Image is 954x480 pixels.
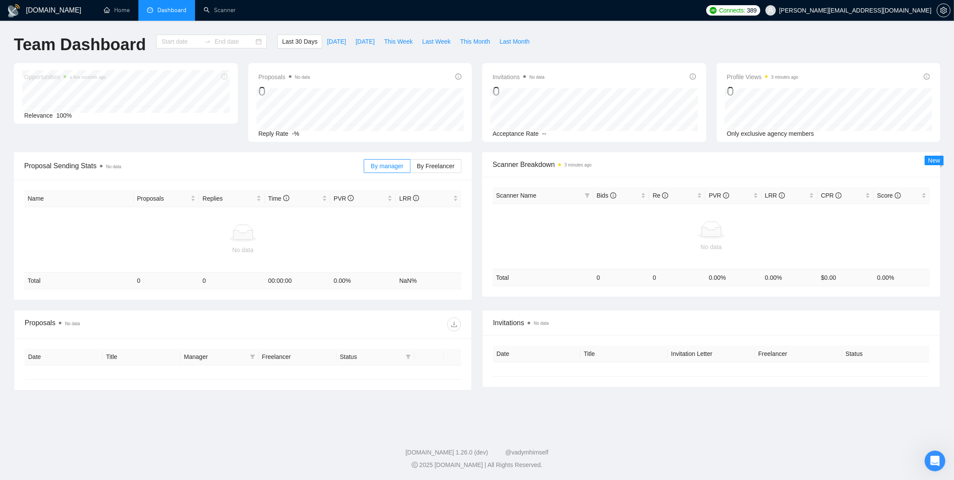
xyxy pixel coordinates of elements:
span: download [448,321,461,328]
span: filter [250,354,255,359]
div: Mariia [31,231,49,240]
div: Dima [31,103,47,112]
div: • [DATE] [51,135,75,144]
th: Proposals [134,190,199,207]
img: Profile image for Mariia [10,190,27,208]
td: 0 [134,272,199,289]
span: No data [106,164,121,169]
span: setting [937,7,950,14]
div: No data [496,242,926,252]
a: searchScanner [204,6,236,14]
span: filter [406,354,411,359]
span: 389 [747,6,756,15]
span: CPR [821,192,841,199]
span: info-circle [836,192,842,198]
td: NaN % [396,272,461,289]
span: Proposals [259,72,310,82]
div: No data [28,245,458,255]
span: No data [529,75,544,80]
button: [DATE] [322,35,351,48]
span: filter [248,350,257,363]
button: Last Month [495,35,534,48]
td: Total [24,272,134,289]
img: Profile image for Mariia [10,30,27,48]
td: 0.00 % [330,272,396,289]
button: Last Week [417,35,455,48]
span: info-circle [455,74,461,80]
th: Title [102,349,180,365]
span: Help [144,291,158,298]
span: Bids [597,192,616,199]
span: [DATE] [327,37,346,46]
span: No data [65,321,80,326]
img: Profile image for Mariia [10,158,27,176]
span: user [768,7,774,13]
span: info-circle [283,195,289,201]
a: setting [937,7,951,14]
span: filter [404,350,413,363]
div: • [DATE] [51,199,75,208]
span: info-circle [924,74,930,80]
td: 0.00 % [874,269,930,286]
img: Profile image for Mariia [10,254,27,272]
span: to [204,38,211,45]
span: Rate your conversation [31,95,101,102]
a: [DOMAIN_NAME] 1.26.0 (dev) [406,449,488,456]
button: This Week [379,35,417,48]
span: filter [585,193,590,198]
span: Proposal Sending Stats [24,160,364,171]
span: -- [542,130,546,137]
span: Invitations [493,317,929,328]
time: 3 minutes ago [771,75,798,80]
div: • [DATE] [51,263,75,272]
td: 0 [593,269,650,286]
div: • [DATE] [51,71,75,80]
span: By Freelancer [417,163,455,170]
span: Relevance [24,112,53,119]
span: 100% [56,112,72,119]
img: Profile image for Mariia [10,222,27,240]
th: Name [24,190,134,207]
span: info-circle [690,74,696,80]
span: Time [268,195,289,202]
th: Freelancer [755,346,842,362]
div: • Just now [51,39,80,48]
span: Last Month [499,37,529,46]
div: Mariia [31,263,49,272]
div: 0 [727,83,799,99]
div: Close [152,3,167,19]
td: $ 0.00 [817,269,874,286]
time: 3 minutes ago [564,163,592,167]
span: Messages [48,291,81,298]
span: No data [534,321,549,326]
span: Re [653,192,668,199]
span: copyright [412,462,418,468]
span: This Month [460,37,490,46]
span: -% [292,130,299,137]
span: [DATE] [355,37,375,46]
span: Invitations [493,72,544,82]
button: Help [130,270,173,304]
img: Profile image for Dima [10,94,27,112]
span: LRR [765,192,785,199]
button: download [447,317,461,331]
button: [DATE] [351,35,379,48]
div: Mariia [31,71,49,80]
span: info-circle [723,192,729,198]
th: Status [842,346,929,362]
span: Score [877,192,900,199]
span: Only exclusive agency members [727,130,814,137]
span: By manager [371,163,403,170]
img: Profile image for Mariia [10,126,27,144]
span: PVR [709,192,729,199]
span: Status [340,352,402,362]
th: Date [25,349,102,365]
div: Proposals [25,317,243,331]
span: Proposals [137,194,189,203]
th: Invitation Letter [668,346,755,362]
span: info-circle [413,195,419,201]
span: info-circle [662,192,668,198]
div: • [DATE] [51,231,75,240]
div: Mariia [31,135,49,144]
div: Mariia [31,39,49,48]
